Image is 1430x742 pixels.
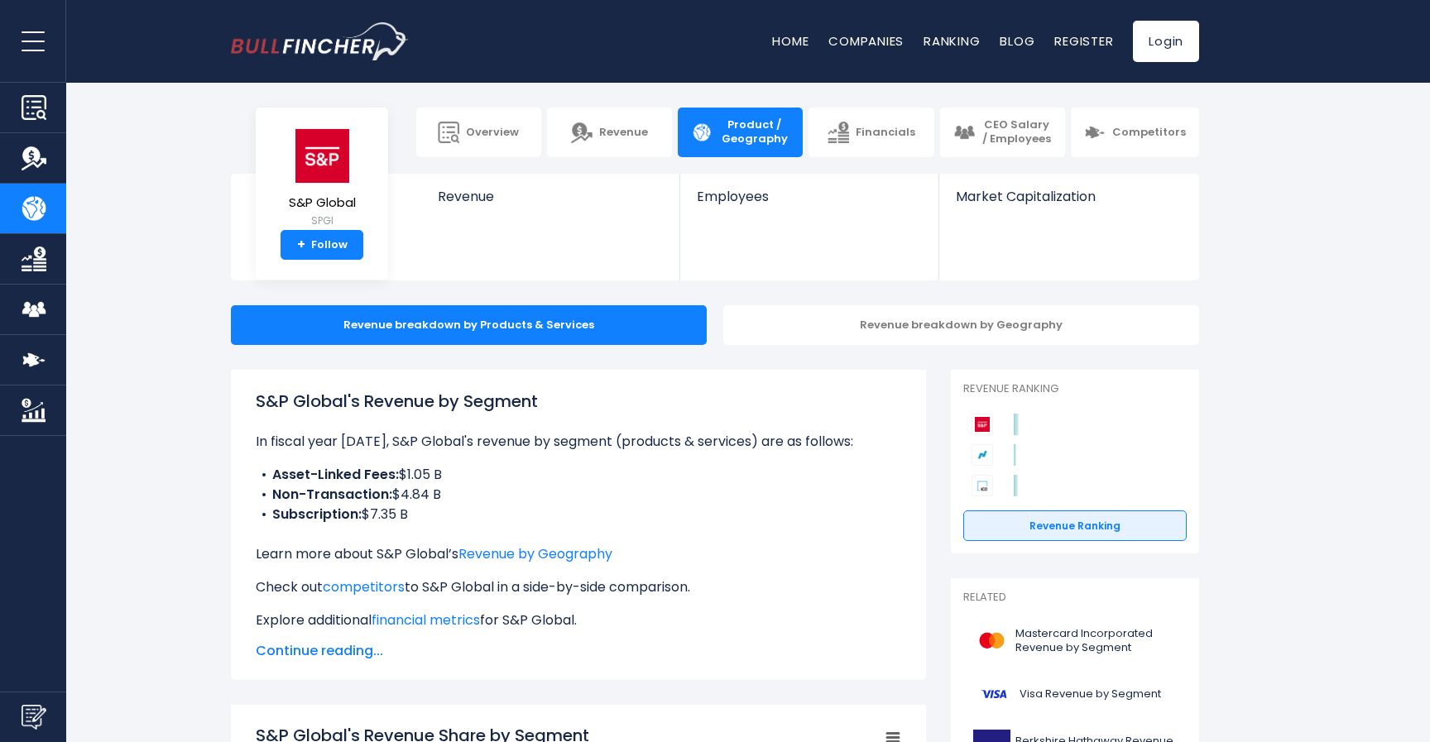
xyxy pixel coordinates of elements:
[466,126,519,140] span: Overview
[421,174,680,232] a: Revenue
[372,610,480,630] a: financial metrics
[272,485,392,504] b: Non-Transaction:
[973,622,1010,659] img: MA logo
[1112,126,1186,140] span: Competitors
[323,577,405,596] a: competitors
[272,465,399,484] b: Asset-Linked Fees:
[981,118,1052,146] span: CEO Salary / Employees
[963,382,1187,396] p: Revenue Ranking
[231,22,409,60] a: Go to homepage
[1015,627,1177,655] span: Mastercard Incorporated Revenue by Segment
[256,544,901,564] p: Learn more about S&P Global’s
[438,189,664,204] span: Revenue
[963,510,1187,542] a: Revenue Ranking
[809,108,933,157] a: Financials
[599,126,648,140] span: Revenue
[856,126,915,140] span: Financials
[256,641,901,661] span: Continue reading...
[256,389,901,414] h1: S&P Global's Revenue by Segment
[547,108,672,157] a: Revenue
[963,672,1187,717] a: Visa Revenue by Segment
[940,108,1065,157] a: CEO Salary / Employees
[256,465,901,485] li: $1.05 B
[297,237,305,252] strong: +
[281,230,363,260] a: +Follow
[956,189,1181,204] span: Market Capitalization
[719,118,789,146] span: Product / Geography
[1020,687,1161,701] span: Visa Revenue by Segment
[256,432,901,452] p: In fiscal year [DATE], S&P Global's revenue by segment (products & services) are as follows:
[973,676,1015,713] img: V logo
[972,475,993,496] img: Intercontinental Exchange competitors logo
[231,305,707,345] div: Revenue breakdown by Products & Services
[972,414,993,435] img: S&P Global competitors logo
[256,577,901,597] p: Check out to S&P Global in a side-by-side comparison.
[678,108,803,157] a: Product / Geography
[231,22,409,60] img: bullfincher logo
[256,485,901,505] li: $4.84 B
[289,213,356,228] small: SPGI
[288,127,357,231] a: S&P Global SPGI
[289,196,356,210] span: S&P Global
[697,189,921,204] span: Employees
[972,444,993,466] img: Nasdaq competitors logo
[458,544,612,563] a: Revenue by Geography
[272,505,362,524] b: Subscription:
[680,174,938,232] a: Employees
[1000,32,1034,50] a: Blog
[924,32,980,50] a: Ranking
[939,174,1197,232] a: Market Capitalization
[416,108,541,157] a: Overview
[1071,108,1199,157] a: Competitors
[963,591,1187,605] p: Related
[1133,21,1199,62] a: Login
[1054,32,1113,50] a: Register
[723,305,1199,345] div: Revenue breakdown by Geography
[772,32,809,50] a: Home
[963,618,1187,663] a: Mastercard Incorporated Revenue by Segment
[256,610,901,630] p: Explore additional for S&P Global.
[828,32,904,50] a: Companies
[256,505,901,524] li: $7.35 B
